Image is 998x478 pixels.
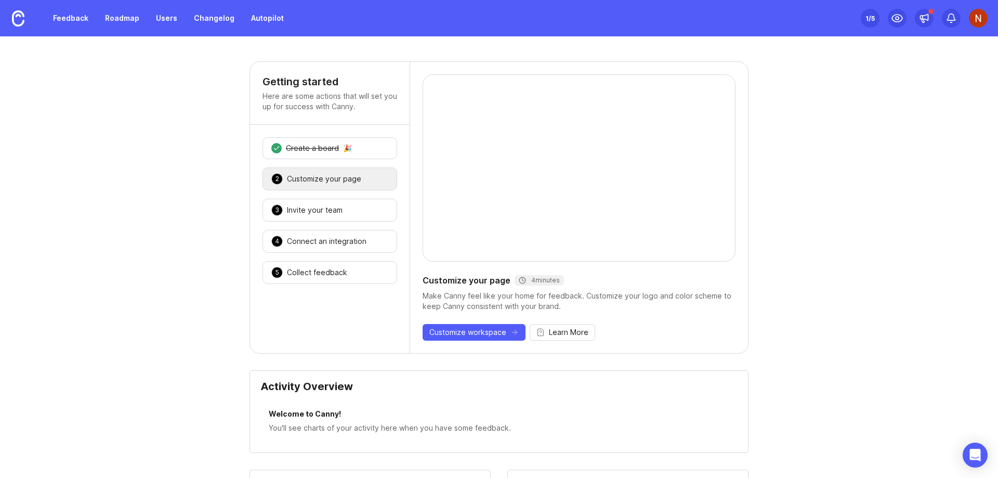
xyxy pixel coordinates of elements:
div: You'll see charts of your activity here when you have some feedback. [269,422,729,434]
div: Connect an integration [287,236,366,247]
img: Naufal Vagapov [969,9,988,28]
div: 2 [271,173,283,185]
a: Feedback [47,9,95,28]
div: 4 minutes [519,276,560,285]
button: Customize workspace [423,324,526,341]
div: Activity Overview [260,381,738,400]
div: 3 [271,204,283,216]
a: Roadmap [99,9,146,28]
div: Welcome to Canny! [269,408,729,422]
button: 1/5 [861,9,879,28]
span: Learn More [549,327,588,338]
div: Create a board [286,143,339,153]
p: Here are some actions that will set you up for success with Canny. [262,91,397,112]
button: Learn More [530,324,595,341]
span: Customize workspace [429,327,506,338]
div: Customize your page [423,274,736,287]
div: Customize your page [287,174,361,184]
div: 5 [271,267,283,278]
div: Collect feedback [287,267,347,278]
div: Open Intercom Messenger [963,443,988,468]
div: 1 /5 [865,11,875,25]
div: Make Canny feel like your home for feedback. Customize your logo and color scheme to keep Canny c... [423,291,736,312]
a: Changelog [188,9,241,28]
div: 4 [271,236,283,247]
div: 🎉 [343,145,352,152]
h4: Getting started [262,74,397,89]
a: Users [150,9,183,28]
div: Invite your team [287,205,343,215]
img: Canny Home [12,10,24,27]
a: Autopilot [245,9,290,28]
